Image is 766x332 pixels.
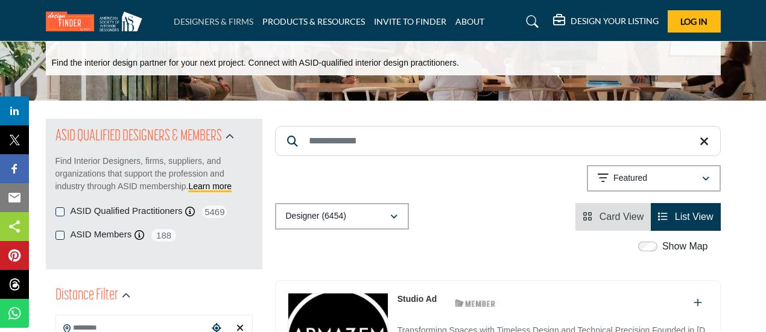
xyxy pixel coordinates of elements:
li: List View [651,203,720,231]
div: DESIGN YOUR LISTING [553,14,659,29]
button: Log In [668,10,721,33]
a: INVITE TO FINDER [374,16,446,27]
input: ASID Members checkbox [55,231,65,240]
h2: ASID QUALIFIED DESIGNERS & MEMBERS [55,126,222,148]
span: List View [675,211,714,222]
span: 5469 [201,204,228,219]
button: Featured [587,165,721,192]
a: Learn more [189,181,232,191]
p: Designer (6454) [286,210,346,222]
p: Studio Ad [397,293,437,305]
a: Search [514,12,546,31]
a: DESIGNERS & FIRMS [174,16,253,27]
span: Log In [680,16,707,27]
button: Designer (6454) [275,203,409,230]
a: View Card [583,211,644,222]
h2: Distance Filter [55,285,118,307]
a: Studio Ad [397,294,437,304]
h5: DESIGN YOUR LISTING [571,16,659,27]
a: View List [658,211,713,222]
span: Card View [600,211,644,222]
a: PRODUCTS & RESOURCES [262,16,365,27]
p: Featured [613,172,647,184]
input: ASID Qualified Practitioners checkbox [55,207,65,216]
label: ASID Members [71,228,132,242]
li: Card View [575,203,651,231]
span: 188 [150,228,177,243]
p: Find the interior design partner for your next project. Connect with ASID-qualified interior desi... [52,57,459,69]
p: Find Interior Designers, firms, suppliers, and organizations that support the profession and indu... [55,155,253,193]
label: Show Map [662,239,708,254]
img: ASID Members Badge Icon [448,296,502,311]
a: Add To List [694,298,702,308]
a: ABOUT [455,16,484,27]
input: Search Keyword [275,126,721,156]
label: ASID Qualified Practitioners [71,204,183,218]
img: Site Logo [46,11,148,31]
